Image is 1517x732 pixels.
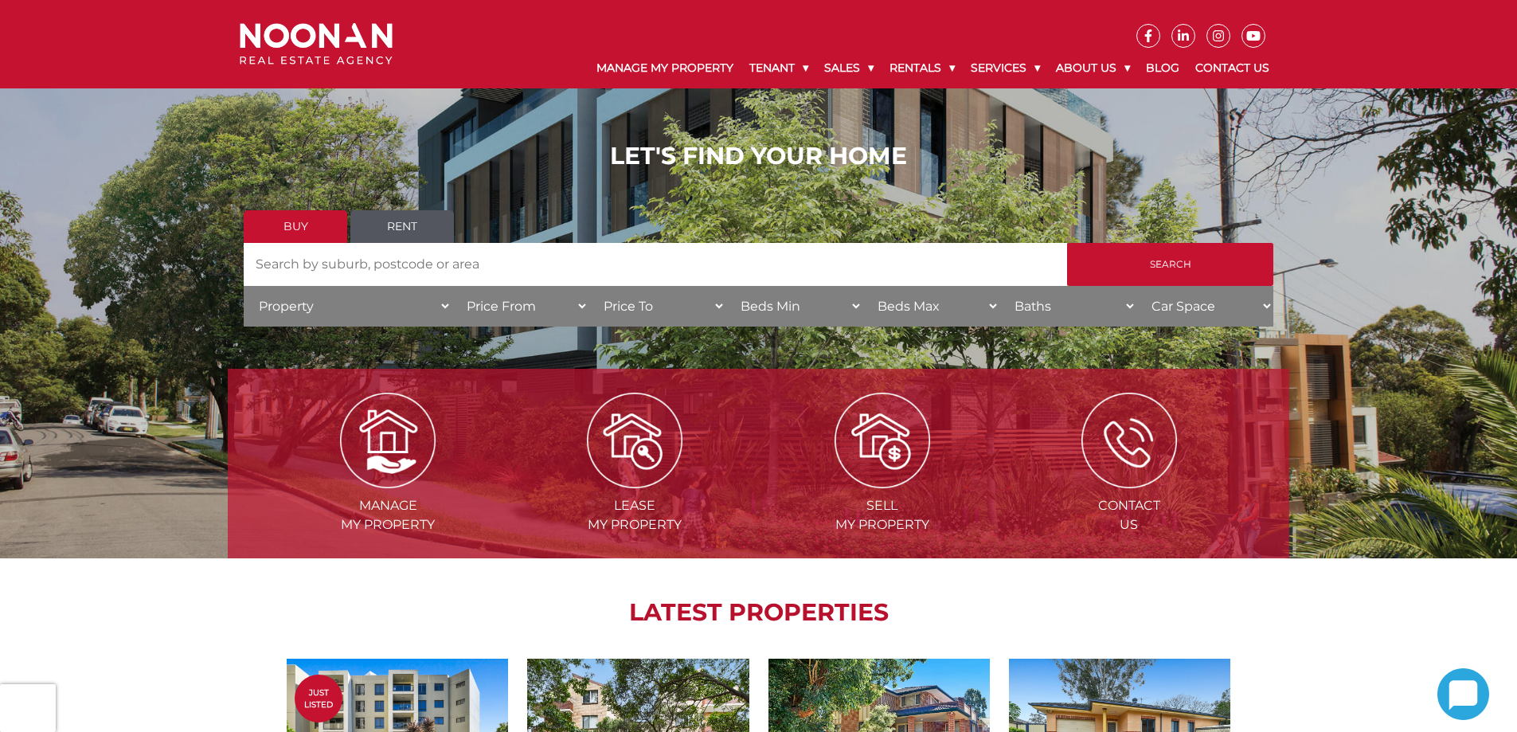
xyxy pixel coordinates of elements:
[1138,48,1187,88] a: Blog
[513,496,757,534] span: Lease my Property
[350,210,454,243] a: Rent
[587,393,682,488] img: Lease my property
[244,142,1273,170] h1: LET'S FIND YOUR HOME
[882,48,963,88] a: Rentals
[240,23,393,65] img: Noonan Real Estate Agency
[513,432,757,532] a: Lease my property Leasemy Property
[1007,432,1251,532] a: ICONS ContactUs
[1048,48,1138,88] a: About Us
[1007,496,1251,534] span: Contact Us
[266,432,510,532] a: Manage my Property Managemy Property
[244,210,347,243] a: Buy
[266,496,510,534] span: Manage my Property
[1067,243,1273,286] input: Search
[244,243,1067,286] input: Search by suburb, postcode or area
[588,48,741,88] a: Manage My Property
[1187,48,1277,88] a: Contact Us
[760,496,1004,534] span: Sell my Property
[1081,393,1177,488] img: ICONS
[835,393,930,488] img: Sell my property
[963,48,1048,88] a: Services
[741,48,816,88] a: Tenant
[816,48,882,88] a: Sales
[340,393,436,488] img: Manage my Property
[295,687,342,710] span: Just Listed
[760,432,1004,532] a: Sell my property Sellmy Property
[268,598,1249,627] h2: LATEST PROPERTIES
